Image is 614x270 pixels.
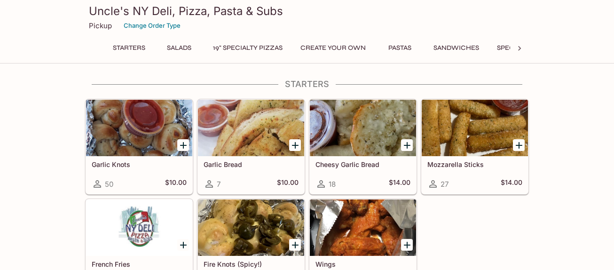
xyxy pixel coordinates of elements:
h5: $14.00 [389,178,410,190]
h5: $10.00 [277,178,299,190]
button: Add Fire Knots (Spicy!) [289,239,301,251]
button: Pastas [378,41,421,55]
div: French Fries [86,199,192,256]
h5: Wings [315,260,410,268]
button: Add Garlic Bread [289,139,301,151]
h5: French Fries [92,260,187,268]
button: Salads [158,41,200,55]
a: Garlic Bread7$10.00 [197,99,305,194]
span: 18 [329,180,336,189]
button: Starters [108,41,150,55]
a: Mozzarella Sticks27$14.00 [421,99,528,194]
div: Garlic Bread [198,100,304,156]
button: Add French Fries [177,239,189,251]
button: Add Wings [401,239,413,251]
span: 50 [105,180,113,189]
h5: $14.00 [501,178,522,190]
div: Wings [310,199,416,256]
p: Pickup [89,21,112,30]
h5: Cheesy Garlic Bread [315,160,410,168]
div: Garlic Knots [86,100,192,156]
span: 7 [217,180,220,189]
h3: Uncle's NY Deli, Pizza, Pasta & Subs [89,4,525,18]
h5: Garlic Bread [204,160,299,168]
button: Add Mozzarella Sticks [513,139,525,151]
h4: Starters [85,79,529,89]
button: Create Your Own [295,41,371,55]
h5: Fire Knots (Spicy!) [204,260,299,268]
button: 19" Specialty Pizzas [208,41,288,55]
h5: Garlic Knots [92,160,187,168]
button: Sandwiches [428,41,484,55]
div: Fire Knots (Spicy!) [198,199,304,256]
button: Add Cheesy Garlic Bread [401,139,413,151]
button: Specialty Hoagies [492,41,568,55]
div: Mozzarella Sticks [422,100,528,156]
div: Cheesy Garlic Bread [310,100,416,156]
button: Change Order Type [119,18,185,33]
span: 27 [441,180,449,189]
a: Cheesy Garlic Bread18$14.00 [309,99,417,194]
h5: $10.00 [165,178,187,190]
a: Garlic Knots50$10.00 [86,99,193,194]
button: Add Garlic Knots [177,139,189,151]
h5: Mozzarella Sticks [427,160,522,168]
